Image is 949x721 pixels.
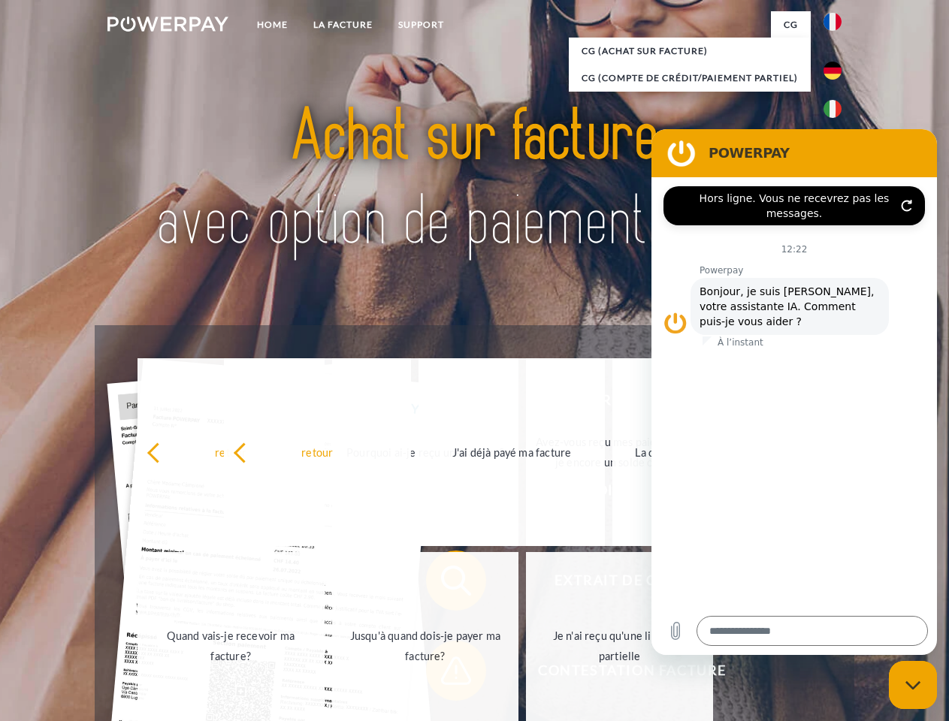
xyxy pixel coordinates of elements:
[651,129,937,655] iframe: Fenêtre de messagerie
[889,661,937,709] iframe: Bouton de lancement de la fenêtre de messagerie, conversation en cours
[341,626,510,666] div: Jusqu'à quand dois-je payer ma facture?
[301,11,385,38] a: LA FACTURE
[147,442,316,462] div: retour
[569,38,811,65] a: CG (achat sur facture)
[824,62,842,80] img: de
[144,72,805,288] img: title-powerpay_fr.svg
[569,65,811,92] a: CG (Compte de crédit/paiement partiel)
[621,442,790,462] div: La commande a été renvoyée
[233,442,402,462] div: retour
[535,626,704,666] div: Je n'ai reçu qu'une livraison partielle
[771,11,811,38] a: CG
[147,626,316,666] div: Quand vais-je recevoir ma facture?
[244,11,301,38] a: Home
[107,17,228,32] img: logo-powerpay-white.svg
[824,100,842,118] img: it
[385,11,457,38] a: Support
[428,442,597,462] div: J'ai déjà payé ma facture
[824,13,842,31] img: fr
